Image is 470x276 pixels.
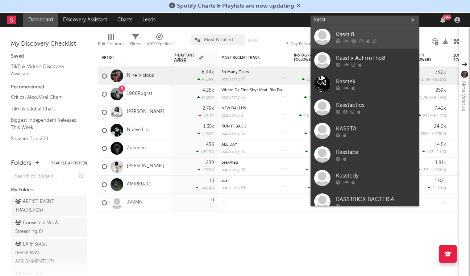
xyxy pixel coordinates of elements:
[221,150,246,154] div: popularity: 40
[11,239,87,267] a: LA & SoCal (REGIONAL ASSIGNMENT}(17)
[221,96,245,100] div: popularity: 53
[11,52,87,61] div: Saved
[336,30,416,39] div: Kasst 8
[434,124,446,129] div: 24.6k
[436,187,445,191] span: -30 %
[11,93,80,101] a: Critical Algo/Viral Chart
[311,72,419,96] a: Kasstek
[304,114,314,118] span: 2.05k
[442,14,452,20] div: 99 +
[421,78,432,82] span: 2.79k
[51,162,87,165] button: Tracked Artists(8)
[440,17,445,23] button: 99+
[196,150,214,154] div: +29.9 %
[11,105,80,113] a: TikTok Global Chart
[336,77,416,86] div: Kasstek
[420,132,428,136] span: 654
[174,53,197,62] span: 7-Day Fans Added
[435,160,446,165] div: 1.81k
[302,77,330,82] div: ( )
[221,179,229,183] a: scar
[304,95,330,100] div: ( )
[309,132,316,136] span: 378
[112,13,137,27] a: Charts
[336,101,416,109] div: Kasstactics
[221,143,287,147] div: ALL DAY
[294,53,319,62] div: Instagram Followers
[417,168,446,172] div: ( )
[431,114,445,118] span: +64.7 %
[435,142,446,147] div: 14.5k
[127,145,146,151] a: Zukenee
[197,77,214,82] div: +559 %
[221,179,287,183] div: scar
[311,49,419,72] a: Kasst x AJFrmThe8
[137,13,161,27] a: Leads
[420,96,430,100] span: 1.78k
[311,16,419,25] input: Search for artists
[127,181,151,188] a: AMIRKUJO
[147,40,172,49] div: A&R Pipeline
[221,125,246,129] a: RUN IT BACK
[199,113,214,118] div: -13.1 %
[221,55,276,60] div: Most Recent Track
[422,168,428,172] span: 153
[221,161,238,165] a: brekAleg
[127,109,164,115] a: [PERSON_NAME]
[433,78,445,82] span: -10.5 %
[15,219,66,236] div: Consistent WoW Streaming ( 6 )
[206,142,214,147] div: 456
[221,186,245,190] div: popularity: 34
[211,198,214,202] div: 0
[431,96,445,100] span: +8.59 %
[202,70,214,75] div: 6.44k
[428,186,446,191] div: ( )
[436,88,446,93] div: 259k
[98,31,124,52] div: Edit Columns
[310,168,315,172] span: 93
[221,132,245,136] div: popularity: 41
[221,161,287,165] div: brekAleg
[102,55,156,60] div: Artist
[415,95,446,100] div: ( )
[305,168,330,172] div: ( )
[427,150,433,154] span: 163
[15,240,66,266] div: LA & SoCal (REGIONAL ASSIGNMENT} ( 17 )
[417,77,446,82] div: ( )
[311,96,419,119] a: Kasstactics
[202,88,214,93] div: 4.28k
[336,124,416,133] div: KASSTA
[197,168,214,172] div: +776 %
[416,131,446,136] div: ( )
[127,163,164,170] a: [PERSON_NAME]
[11,172,87,182] input: Search for folders...
[127,73,154,79] a: Nine Vicious
[221,106,287,110] div: NEW DALLUS
[305,150,330,154] div: ( )
[197,131,214,136] div: +263 %
[435,179,446,183] div: 1.82k
[197,95,214,100] div: +1.25 %
[310,150,316,154] span: 183
[127,200,143,206] a: JVVMN
[434,106,446,111] div: 7.42k
[130,40,141,49] div: Filters
[127,91,152,97] a: 1900Rugrat
[221,168,245,172] div: popularity: 20
[296,3,301,9] span: Dismiss
[11,186,87,195] div: My Folders
[11,116,80,131] a: Biggest Independent Releases This Week
[11,63,80,78] a: TikTok Videos Discovery Assistant
[196,186,214,191] div: +44.4 %
[15,197,66,215] div: ARTIST EVENT TRACKER ( 15 )
[221,70,249,74] a: So Many Tears
[206,160,214,165] div: 289
[336,54,416,62] div: Kasst x AJFrmThe8
[11,159,32,168] div: Folders
[11,196,87,216] a: ARTIST EVENT TRACKER(15)
[432,187,434,191] span: 7
[221,125,287,129] div: RUN IT BACK
[429,132,445,136] span: +4.93k %
[336,148,416,156] div: Kasstaba
[127,127,149,133] a: Nueve Lio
